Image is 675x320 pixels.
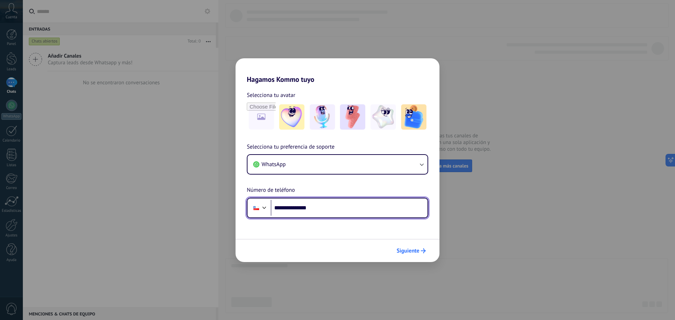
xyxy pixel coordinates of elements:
img: -1.jpeg [279,104,304,130]
button: WhatsApp [247,155,427,174]
img: -3.jpeg [340,104,365,130]
span: WhatsApp [262,161,286,168]
span: Selecciona tu avatar [247,91,295,100]
span: Selecciona tu preferencia de soporte [247,143,335,152]
span: Siguiente [397,248,419,253]
div: Chile: + 56 [250,201,263,215]
img: -4.jpeg [371,104,396,130]
img: -5.jpeg [401,104,426,130]
span: Número de teléfono [247,186,295,195]
h2: Hagamos Kommo tuyo [236,58,439,84]
button: Siguiente [393,245,429,257]
img: -2.jpeg [310,104,335,130]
